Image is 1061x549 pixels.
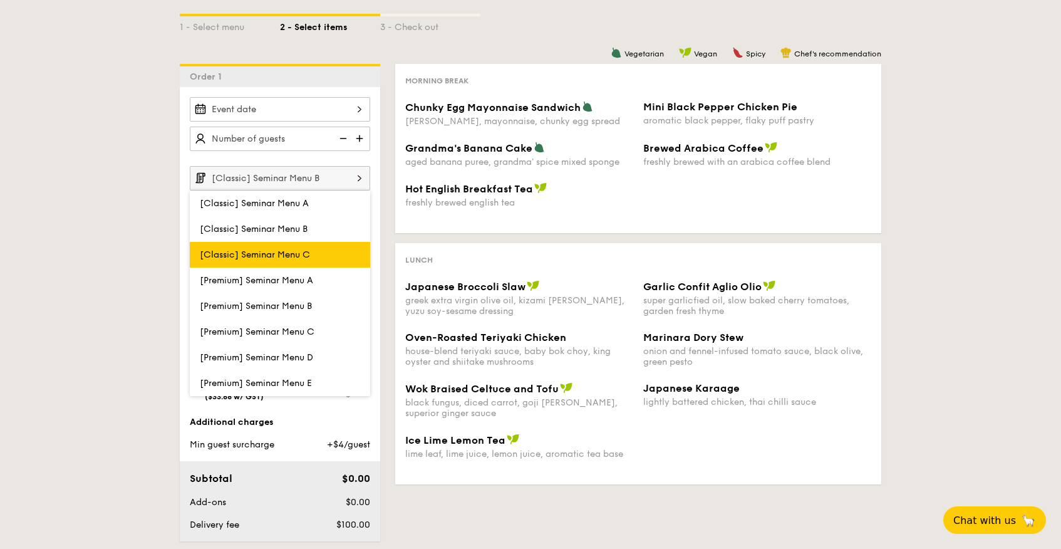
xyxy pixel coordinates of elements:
span: Chef's recommendation [794,50,881,58]
span: Chunky Egg Mayonnaise Sandwich [405,102,581,113]
span: Japanese Karaage [643,382,740,394]
input: Number of guests [190,127,370,151]
span: [Premium] Seminar Menu A [200,275,313,286]
div: super garlicfied oil, slow baked cherry tomatoes, garden fresh thyme [643,295,871,316]
span: Lunch [405,256,433,264]
div: onion and fennel-infused tomato sauce, black olive, green pesto [643,346,871,367]
span: [Premium] Seminar Menu B [200,301,312,311]
span: $0.00 [342,473,370,484]
img: icon-vegan.f8ff3823.svg [560,382,572,394]
span: [Classic] Seminar Menu C [200,249,310,260]
span: Marinara Dory Stew [643,332,743,343]
span: Subtotal [190,473,232,484]
img: icon-vegan.f8ff3823.svg [763,280,775,291]
span: Min guest surcharge [190,439,274,450]
img: icon-chef-hat.a58ddaea.svg [780,47,792,58]
div: [PERSON_NAME], mayonnaise, chunky egg spread [405,116,633,127]
div: Additional charges [190,416,370,429]
span: Hot English Breakfast Tea [405,183,533,195]
span: Spicy [746,50,765,58]
span: [Premium] Seminar Menu E [200,378,312,389]
img: icon-vegan.f8ff3823.svg [679,47,691,58]
img: icon-reduce.1d2dbef1.svg [333,127,351,150]
span: [Classic] Seminar Menu A [200,198,309,209]
span: 🦙 [1021,513,1036,528]
img: icon-vegan.f8ff3823.svg [527,280,539,291]
span: Add-ons [190,497,226,508]
div: house-blend teriyaki sauce, baby bok choy, king oyster and shiitake mushrooms [405,346,633,367]
img: icon-vegan.f8ff3823.svg [765,142,777,153]
span: Chat with us [953,515,1016,526]
div: lightly battered chicken, thai chilli sauce [643,397,871,407]
span: [Classic] Seminar Menu B [200,224,308,234]
span: +$4/guest [327,439,370,450]
div: freshly brewed english tea [405,197,633,208]
img: icon-vegan.f8ff3823.svg [507,434,519,445]
div: aromatic black pepper, flaky puff pastry [643,115,871,126]
div: 1 - Select menu [180,16,280,34]
div: freshly brewed with an arabica coffee blend [643,157,871,167]
img: icon-add.58712e84.svg [351,127,370,150]
div: greek extra virgin olive oil, kizami [PERSON_NAME], yuzu soy-sesame dressing [405,295,633,316]
img: icon-vegetarian.fe4039eb.svg [611,47,622,58]
span: [Premium] Seminar Menu D [200,352,313,363]
span: Japanese Broccoli Slaw [405,281,525,293]
img: icon-chevron-right.3c0dfbd6.svg [349,166,370,190]
span: Delivery fee [190,520,239,530]
img: icon-vegetarian.fe4039eb.svg [582,101,593,112]
div: 2 - Select items [280,16,380,34]
input: Event date [190,97,370,122]
span: [Premium] Seminar Menu C [200,327,314,337]
span: Order 1 [190,71,227,82]
div: aged banana puree, grandma' spice mixed sponge [405,157,633,167]
span: Oven-Roasted Teriyaki Chicken [405,332,566,343]
span: Vegetarian [624,50,664,58]
div: lime leaf, lime juice, lemon juice, aromatic tea base [405,449,633,459]
span: ($33.68 w/ GST) [205,392,264,401]
img: icon-vegetarian.fe4039eb.svg [534,142,545,153]
span: Mini Black Pepper Chicken Pie [643,101,797,113]
span: Ice Lime Lemon Tea [405,434,505,446]
span: Morning break [405,76,468,85]
img: icon-spicy.37a8142b.svg [732,47,743,58]
img: icon-vegan.f8ff3823.svg [534,182,547,194]
span: $0.00 [346,497,370,508]
span: Garlic Confit Aglio Olio [643,281,762,293]
div: 3 - Check out [380,16,480,34]
span: Grandma's Banana Cake [405,142,532,154]
span: Brewed Arabica Coffee [643,142,763,154]
span: Vegan [694,50,717,58]
span: Wok Braised Celtuce and Tofu [405,383,559,395]
div: black fungus, diced carrot, goji [PERSON_NAME], superior ginger sauce [405,397,633,419]
button: Chat with us🦙 [943,506,1046,534]
span: $100.00 [336,520,370,530]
